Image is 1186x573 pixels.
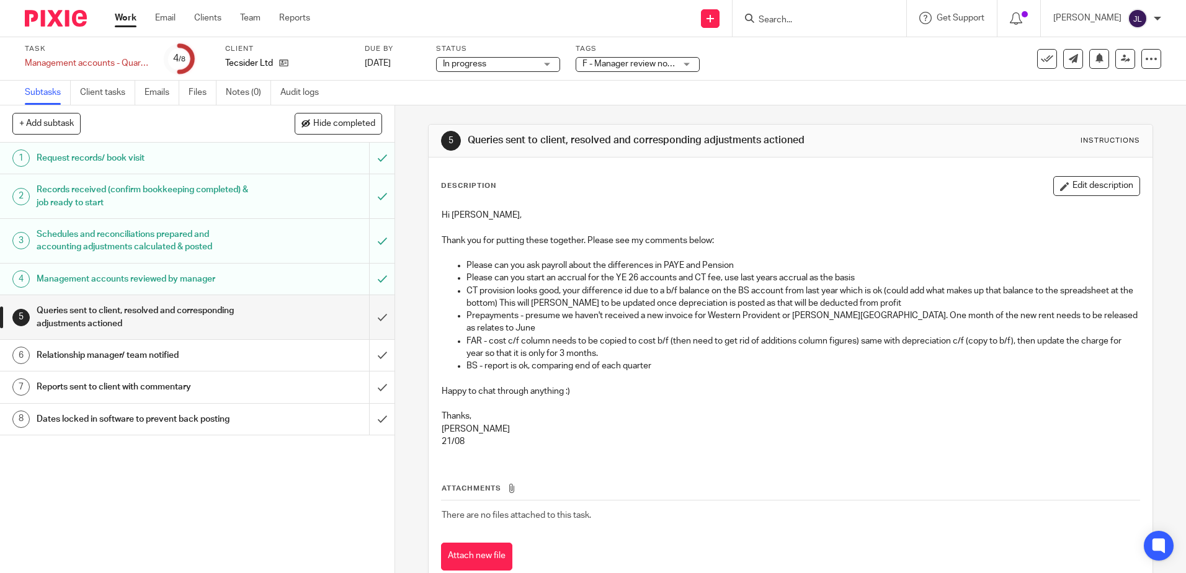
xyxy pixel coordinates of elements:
[1053,12,1121,24] p: [PERSON_NAME]
[12,188,30,205] div: 2
[757,15,869,26] input: Search
[468,134,817,147] h1: Queries sent to client, resolved and corresponding adjustments actioned
[25,57,149,69] div: Management accounts - Quarterly
[442,385,1139,398] p: Happy to chat through anything :)
[145,81,179,105] a: Emails
[37,301,250,333] h1: Queries sent to client, resolved and corresponding adjustments actioned
[313,119,375,129] span: Hide completed
[80,81,135,105] a: Client tasks
[280,81,328,105] a: Audit logs
[466,285,1139,310] p: CT provision looks good, your difference id due to a b/f balance on the BS account from last year...
[25,10,87,27] img: Pixie
[25,81,71,105] a: Subtasks
[37,378,250,396] h1: Reports sent to client with commentary
[12,149,30,167] div: 1
[436,44,560,54] label: Status
[442,423,1139,435] p: [PERSON_NAME]
[115,12,136,24] a: Work
[37,225,250,257] h1: Schedules and reconciliations prepared and accounting adjustments calculated & posted
[466,259,1139,272] p: Please can you ask payroll about the differences in PAYE and Pension
[365,59,391,68] span: [DATE]
[12,232,30,249] div: 3
[225,44,349,54] label: Client
[12,378,30,396] div: 7
[466,309,1139,335] p: Prepayments - presume we haven't received a new invoice for Western Provident or [PERSON_NAME][GE...
[12,309,30,326] div: 5
[12,411,30,428] div: 8
[173,51,185,66] div: 4
[155,12,176,24] a: Email
[441,131,461,151] div: 5
[937,14,984,22] span: Get Support
[443,60,486,68] span: In progress
[582,60,738,68] span: F - Manager review notes to be actioned
[179,56,185,63] small: /8
[441,181,496,191] p: Description
[226,81,271,105] a: Notes (0)
[225,57,273,69] p: Tecsider Ltd
[466,335,1139,360] p: FAR - cost c/f column needs to be copied to cost b/f (then need to get rid of additions column fi...
[12,270,30,288] div: 4
[442,234,1139,247] p: Thank you for putting these together. Please see my comments below:
[466,272,1139,284] p: Please can you start an accrual for the YE 26 accounts and CT fee, use last years accrual as the ...
[37,410,250,429] h1: Dates locked in software to prevent back posting
[1053,176,1140,196] button: Edit description
[576,44,700,54] label: Tags
[12,113,81,134] button: + Add subtask
[37,346,250,365] h1: Relationship manager/ team notified
[37,180,250,212] h1: Records received (confirm bookkeeping completed) & job ready to start
[37,270,250,288] h1: Management accounts reviewed by manager
[295,113,382,134] button: Hide completed
[1128,9,1148,29] img: svg%3E
[441,543,512,571] button: Attach new file
[442,410,1139,422] p: Thanks,
[442,435,1139,448] p: 21/08
[466,360,1139,372] p: BS - report is ok, comparing end of each quarter
[189,81,216,105] a: Files
[1081,136,1140,146] div: Instructions
[194,12,221,24] a: Clients
[240,12,261,24] a: Team
[279,12,310,24] a: Reports
[442,511,591,520] span: There are no files attached to this task.
[25,44,149,54] label: Task
[37,149,250,167] h1: Request records/ book visit
[442,209,1139,221] p: Hi [PERSON_NAME],
[365,44,421,54] label: Due by
[12,347,30,364] div: 6
[442,485,501,492] span: Attachments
